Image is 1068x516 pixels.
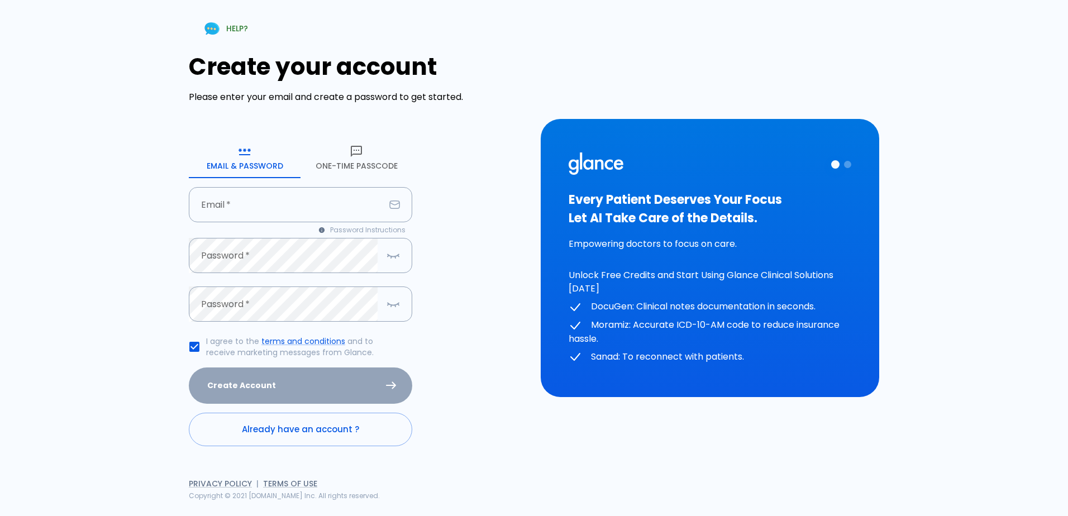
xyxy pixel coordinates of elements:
p: Sanad: To reconnect with patients. [569,350,851,364]
img: Chat Support [202,19,222,39]
a: Privacy Policy [189,478,252,489]
a: Terms of Use [263,478,317,489]
button: Email & Password [189,138,301,178]
p: Please enter your email and create a password to get started. [189,90,527,104]
span: | [256,478,259,489]
h1: Create your account [189,53,527,80]
p: Unlock Free Credits and Start Using Glance Clinical Solutions [DATE] [569,269,851,295]
input: your.email@example.com [189,187,385,222]
a: HELP? [189,15,261,43]
p: I agree to the and to receive marketing messages from Glance. [206,336,403,358]
button: Password Instructions [312,222,412,238]
span: Password Instructions [330,224,406,236]
p: Moramiz: Accurate ICD-10-AM code to reduce insurance hassle. [569,318,851,346]
a: Already have an account ? [189,413,412,446]
button: One-Time Passcode [301,138,412,178]
p: Empowering doctors to focus on care. [569,237,851,251]
a: terms and conditions [261,336,345,347]
h3: Every Patient Deserves Your Focus Let AI Take Care of the Details. [569,190,851,227]
p: DocuGen: Clinical notes documentation in seconds. [569,300,851,314]
span: Copyright © 2021 [DOMAIN_NAME] Inc. All rights reserved. [189,491,380,500]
